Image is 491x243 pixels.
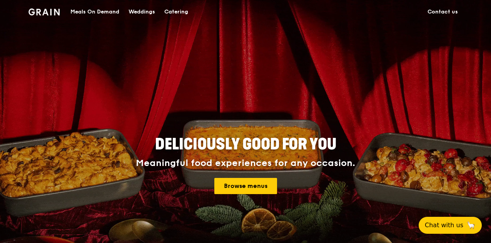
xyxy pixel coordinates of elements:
div: Weddings [129,0,155,23]
a: Browse menus [214,178,277,194]
button: Chat with us🦙 [419,217,482,234]
span: 🦙 [466,221,476,230]
div: Catering [164,0,188,23]
a: Catering [160,0,193,23]
img: Grain [28,8,60,15]
div: Meals On Demand [70,0,119,23]
a: Contact us [423,0,463,23]
div: Meaningful food experiences for any occasion. [107,158,384,169]
span: Chat with us [425,221,463,230]
a: Weddings [124,0,160,23]
span: Deliciously good for you [155,135,336,154]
